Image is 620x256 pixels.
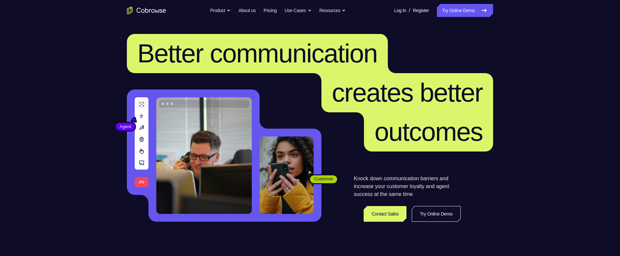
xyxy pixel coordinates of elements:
span: Better communication [137,39,377,68]
a: Register [413,4,429,17]
span: / [409,7,410,14]
span: creates better [332,78,483,107]
a: Try Online Demo [437,4,493,17]
a: Contact Sales [364,206,406,222]
a: Try Online Demo [412,206,461,222]
button: Use Cases [284,4,311,17]
button: Resources [319,4,346,17]
a: Log In [394,4,406,17]
p: Knock down communication barriers and increase your customer loyalty and agent success at the sam... [354,175,461,198]
span: outcomes [374,117,483,146]
a: Pricing [264,4,277,17]
button: Product [210,4,231,17]
img: A customer holding their phone [260,136,314,214]
a: Go to the home page [127,7,166,14]
img: A customer support agent talking on the phone [156,97,252,214]
a: About us [238,4,255,17]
